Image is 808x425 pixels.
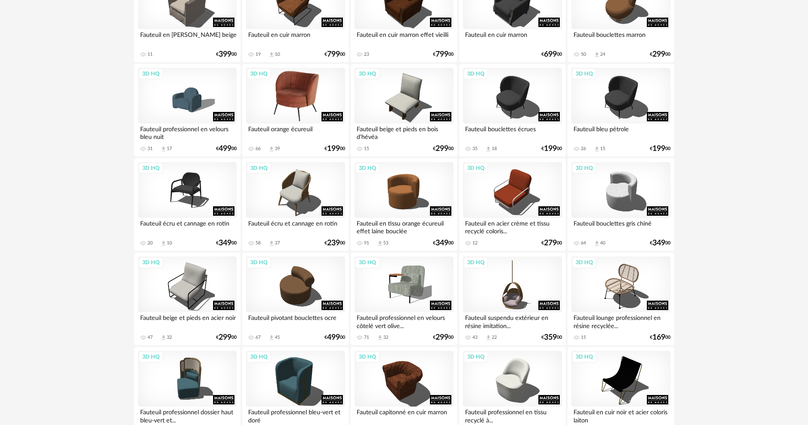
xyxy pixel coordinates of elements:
[568,158,674,251] a: 3D HQ Fauteuil bouclettes gris chiné 64 Download icon 40 €34900
[147,335,153,341] div: 47
[492,335,497,341] div: 22
[544,335,557,341] span: 359
[242,158,348,251] a: 3D HQ Fauteuil écru et cannage en rotin 58 Download icon 37 €23900
[600,240,605,246] div: 40
[594,146,600,152] span: Download icon
[354,407,453,424] div: Fauteuil capitonné en cuir marron
[541,51,562,57] div: € 00
[147,51,153,57] div: 11
[160,240,167,247] span: Download icon
[138,124,237,141] div: Fauteuil professionnel en velours bleu nuit
[459,64,565,157] a: 3D HQ Fauteuil bouclettes écrues 35 Download icon 18 €19900
[572,68,597,79] div: 3D HQ
[268,51,275,58] span: Download icon
[572,163,597,174] div: 3D HQ
[571,407,670,424] div: Fauteuil en cuir noir et acier coloris laiton
[472,335,478,341] div: 43
[246,218,345,235] div: Fauteuil écru et cannage en rotin
[268,335,275,341] span: Download icon
[383,240,388,246] div: 53
[167,240,172,246] div: 10
[327,335,340,341] span: 499
[246,351,271,362] div: 3D HQ
[472,146,478,152] div: 35
[242,253,348,345] a: 3D HQ Fauteuil pivotant bouclettes ocre 67 Download icon 45 €49900
[134,64,240,157] a: 3D HQ Fauteuil professionnel en velours bleu nuit 31 Download icon 17 €49900
[433,335,454,341] div: € 00
[652,240,665,246] span: 349
[364,146,369,152] div: 15
[492,146,497,152] div: 18
[463,351,488,362] div: 3D HQ
[255,146,261,152] div: 66
[572,351,597,362] div: 3D HQ
[463,29,562,46] div: Fauteuil en cuir marron
[160,335,167,341] span: Download icon
[268,146,275,152] span: Download icon
[544,146,557,152] span: 199
[147,240,153,246] div: 20
[377,240,383,247] span: Download icon
[383,335,388,341] div: 32
[351,158,457,251] a: 3D HQ Fauteuil en tissu orange écureuil effet laine bouclée 91 Download icon 53 €34900
[246,312,345,329] div: Fauteuil pivotant bouclettes ocre
[652,335,665,341] span: 169
[355,163,380,174] div: 3D HQ
[463,257,488,268] div: 3D HQ
[581,51,586,57] div: 50
[572,257,597,268] div: 3D HQ
[219,146,231,152] span: 499
[472,240,478,246] div: 12
[433,240,454,246] div: € 00
[275,335,280,341] div: 45
[354,124,453,141] div: Fauteuil beige et pieds en bois d'hévéa
[138,312,237,329] div: Fauteuil beige et pieds en acier noir
[167,146,172,152] div: 17
[216,51,237,57] div: € 00
[652,51,665,57] span: 299
[436,335,448,341] span: 299
[327,51,340,57] span: 799
[327,240,340,246] span: 239
[138,68,163,79] div: 3D HQ
[219,51,231,57] span: 399
[571,218,670,235] div: Fauteuil bouclettes gris chiné
[138,351,163,362] div: 3D HQ
[594,240,600,247] span: Download icon
[581,240,586,246] div: 64
[219,240,231,246] span: 349
[134,158,240,251] a: 3D HQ Fauteuil écru et cannage en rotin 20 Download icon 10 €34900
[571,312,670,329] div: Fauteuil lounge professionnel en résine recyclée...
[138,407,237,424] div: Fauteuil professionnel dossier haut bleu-vert et...
[652,146,665,152] span: 199
[327,146,340,152] span: 199
[354,312,453,329] div: Fauteuil professionnel en velours côtelé vert olive...
[600,51,605,57] div: 24
[167,335,172,341] div: 32
[351,253,457,345] a: 3D HQ Fauteuil professionnel en velours côtelé vert olive... 71 Download icon 32 €29900
[246,257,271,268] div: 3D HQ
[650,240,670,246] div: € 00
[242,64,348,157] a: 3D HQ Fauteuil orange écureuil 66 Download icon 39 €19900
[594,51,600,58] span: Download icon
[255,240,261,246] div: 58
[324,146,345,152] div: € 00
[581,335,586,341] div: 15
[463,68,488,79] div: 3D HQ
[351,64,457,157] a: 3D HQ Fauteuil beige et pieds en bois d'hévéa 15 €29900
[541,146,562,152] div: € 00
[485,146,492,152] span: Download icon
[324,51,345,57] div: € 00
[600,146,605,152] div: 15
[463,124,562,141] div: Fauteuil bouclettes écrues
[541,240,562,246] div: € 00
[246,29,345,46] div: Fauteuil en cuir marron
[364,335,369,341] div: 71
[485,335,492,341] span: Download icon
[216,240,237,246] div: € 00
[147,146,153,152] div: 31
[255,51,261,57] div: 19
[246,407,345,424] div: Fauteuil professionnel bleu-vert et doré
[138,163,163,174] div: 3D HQ
[581,146,586,152] div: 26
